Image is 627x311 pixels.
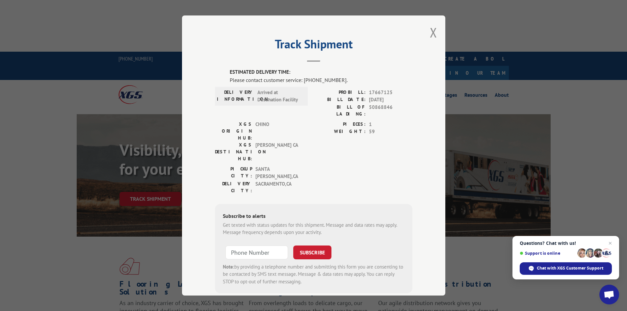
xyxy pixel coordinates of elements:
label: BILL DATE: [314,96,366,104]
h2: Track Shipment [215,39,412,52]
label: BILL OF LADING: [314,104,366,117]
span: Support is online [520,251,575,256]
button: Close modal [430,24,437,41]
span: 1 [369,121,412,128]
label: DELIVERY INFORMATION: [217,89,254,104]
span: 17667125 [369,89,412,96]
span: [PERSON_NAME] CA [255,142,300,162]
strong: Note: [223,264,234,270]
input: Phone Number [225,246,288,259]
label: PIECES: [314,121,366,128]
span: SANTA [PERSON_NAME] , CA [255,166,300,180]
label: WEIGHT: [314,128,366,136]
div: Subscribe to alerts [223,212,405,221]
label: PROBILL: [314,89,366,96]
span: SACRAMENTO , CA [255,180,300,194]
span: CHINO [255,121,300,142]
span: Questions? Chat with us! [520,241,612,246]
span: 50868846 [369,104,412,117]
div: Open chat [599,285,619,304]
div: Chat with XGS Customer Support [520,262,612,275]
span: Close chat [606,239,614,247]
div: Please contact customer service: [PHONE_NUMBER]. [230,76,412,84]
span: Chat with XGS Customer Support [537,265,603,271]
label: ESTIMATED DELIVERY TIME: [230,68,412,76]
span: Arrived at Destination Facility [257,89,302,104]
button: SUBSCRIBE [293,246,331,259]
span: [DATE] [369,96,412,104]
label: XGS ORIGIN HUB: [215,121,252,142]
label: PICKUP CITY: [215,166,252,180]
label: XGS DESTINATION HUB: [215,142,252,162]
div: by providing a telephone number and submitting this form you are consenting to be contacted by SM... [223,263,405,286]
div: Get texted with status updates for this shipment. Message and data rates may apply. Message frequ... [223,221,405,236]
label: DELIVERY CITY: [215,180,252,194]
span: 59 [369,128,412,136]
